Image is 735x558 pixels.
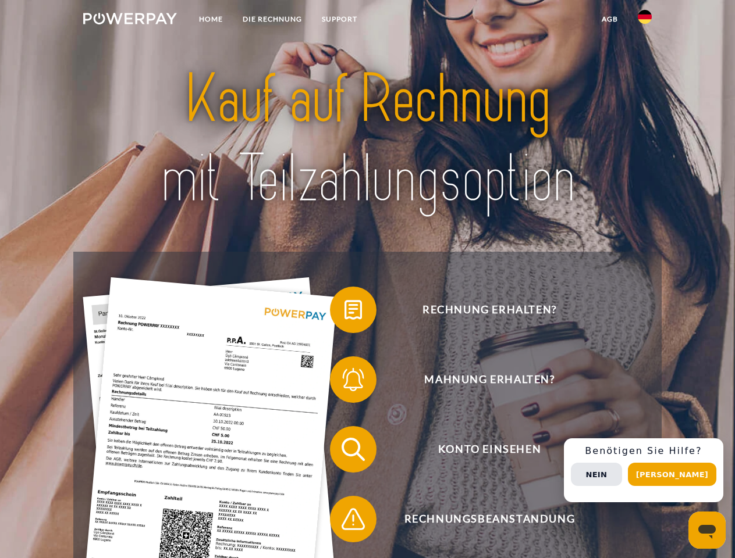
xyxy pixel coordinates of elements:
a: agb [592,9,628,30]
button: Nein [571,463,622,486]
button: Rechnung erhalten? [330,287,633,333]
span: Rechnung erhalten? [347,287,632,333]
a: Home [189,9,233,30]
button: Konto einsehen [330,426,633,473]
div: Schnellhilfe [564,438,723,502]
img: de [638,10,652,24]
img: qb_warning.svg [339,505,368,534]
img: qb_bell.svg [339,365,368,394]
span: Konto einsehen [347,426,632,473]
span: Rechnungsbeanstandung [347,496,632,542]
button: [PERSON_NAME] [628,463,716,486]
iframe: Schaltfläche zum Öffnen des Messaging-Fensters [688,512,726,549]
a: DIE RECHNUNG [233,9,312,30]
img: qb_search.svg [339,435,368,464]
img: qb_bill.svg [339,295,368,324]
img: title-powerpay_de.svg [111,56,624,223]
button: Mahnung erhalten? [330,356,633,403]
a: SUPPORT [312,9,367,30]
span: Mahnung erhalten? [347,356,632,403]
h3: Benötigen Sie Hilfe? [571,445,716,457]
img: logo-powerpay-white.svg [83,13,177,24]
button: Rechnungsbeanstandung [330,496,633,542]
